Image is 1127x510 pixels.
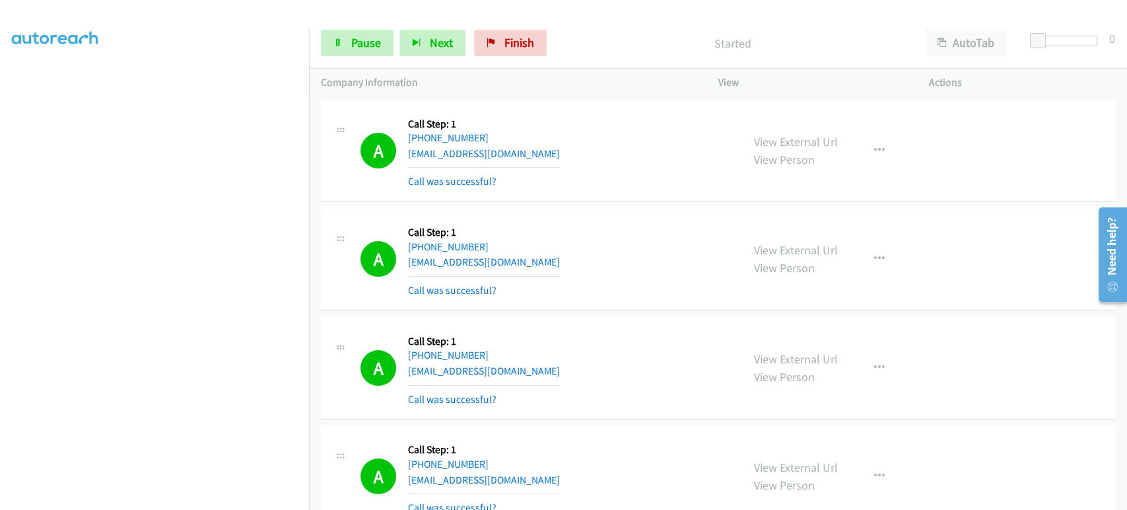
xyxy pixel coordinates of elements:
[408,474,560,486] a: [EMAIL_ADDRESS][DOMAIN_NAME]
[408,349,489,361] a: [PHONE_NUMBER]
[360,133,396,168] h1: A
[408,256,560,268] a: [EMAIL_ADDRESS][DOMAIN_NAME]
[1089,202,1127,307] iframe: Resource Center
[754,460,838,475] a: View External Url
[430,35,453,50] span: Next
[754,242,838,258] a: View External Url
[408,226,560,239] h5: Call Step: 1
[408,335,560,348] h5: Call Step: 1
[360,350,396,386] h1: A
[408,131,489,144] a: [PHONE_NUMBER]
[408,175,496,188] a: Call was successful?
[504,35,534,50] span: Finish
[564,34,901,52] p: Started
[1037,36,1097,46] div: Delay between calls (in seconds)
[754,478,815,493] a: View Person
[360,241,396,277] h1: A
[408,240,489,253] a: [PHONE_NUMBER]
[928,75,1115,91] p: Actions
[408,393,496,406] a: Call was successful?
[474,30,547,56] a: Finish
[754,351,838,367] a: View External Url
[754,152,815,167] a: View Person
[408,443,560,456] h5: Call Step: 1
[408,147,560,160] a: [EMAIL_ADDRESS][DOMAIN_NAME]
[754,134,838,149] a: View External Url
[408,365,560,377] a: [EMAIL_ADDRESS][DOMAIN_NAME]
[754,369,815,384] a: View Person
[754,260,815,275] a: View Person
[321,75,695,91] p: Company Information
[351,35,381,50] span: Pause
[408,458,489,470] a: [PHONE_NUMBER]
[408,118,560,131] h5: Call Step: 1
[925,30,1007,56] button: AutoTab
[399,30,465,56] button: Next
[718,75,905,91] p: View
[360,458,396,494] h1: A
[321,30,393,56] a: Pause
[1109,30,1115,48] div: 0
[408,284,496,297] a: Call was successful?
